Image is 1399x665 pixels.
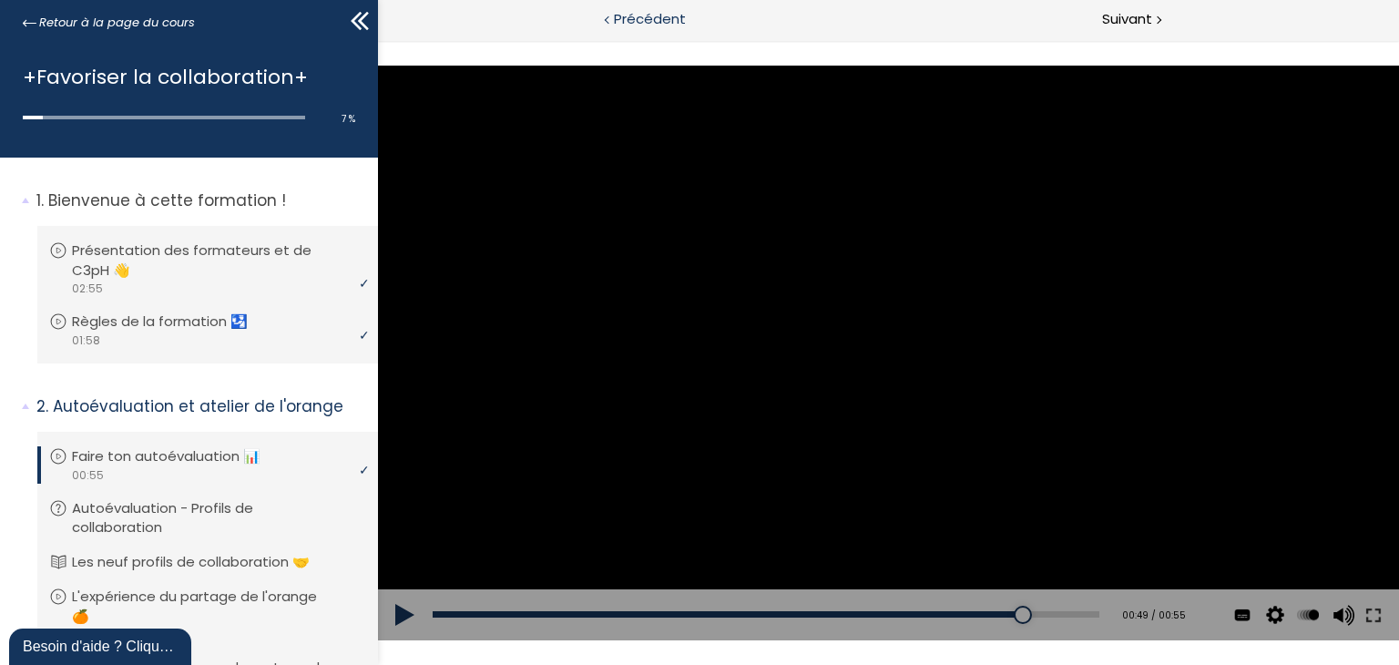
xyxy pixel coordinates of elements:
span: 00:55 [71,467,104,484]
div: Modifier la vitesse de lecture [914,549,946,600]
span: 01:58 [71,332,100,349]
p: Règles de la formation 🛂 [72,312,275,332]
button: Video quality [883,549,911,600]
span: 02:55 [71,281,103,297]
button: Volume [949,549,976,600]
button: Subtitles and Transcript [851,549,878,600]
span: Retour à la page du cours [39,13,195,33]
span: Suivant [1102,8,1152,31]
p: Faire ton autoévaluation 📊 [72,446,288,466]
a: Retour à la page du cours [23,13,195,33]
div: 00:49 / 00:55 [738,568,808,583]
button: Play back rate [916,549,944,600]
span: 2. [36,395,48,418]
p: Autoévaluation et atelier de l'orange [36,395,364,418]
iframe: chat widget [9,625,195,665]
h1: +Favoriser la collaboration+ [23,61,346,93]
span: Précédent [614,8,686,31]
span: 7 % [342,112,355,126]
p: Présentation des formateurs et de C3pH 👋 [72,240,362,281]
div: Voir les légendes disponibles [848,549,881,600]
p: Autoévaluation - Profils de collaboration [72,498,362,538]
span: 1. [36,189,44,212]
p: Bienvenue à cette formation ! [36,189,364,212]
